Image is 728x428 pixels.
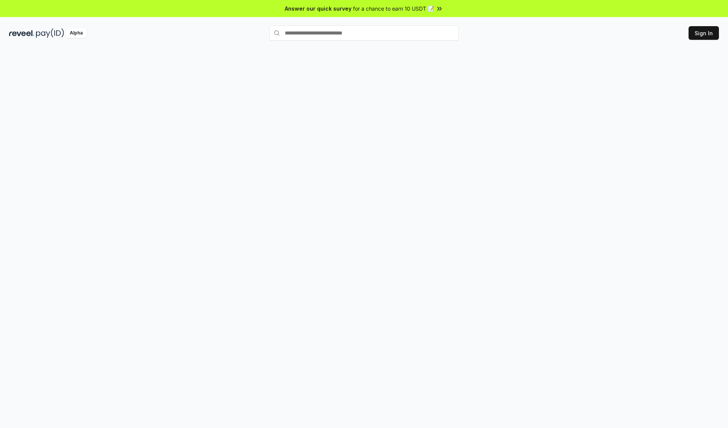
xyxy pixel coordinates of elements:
img: pay_id [36,28,64,38]
span: Answer our quick survey [285,5,351,13]
span: for a chance to earn 10 USDT 📝 [353,5,434,13]
div: Alpha [66,28,87,38]
button: Sign In [689,26,719,40]
img: reveel_dark [9,28,35,38]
